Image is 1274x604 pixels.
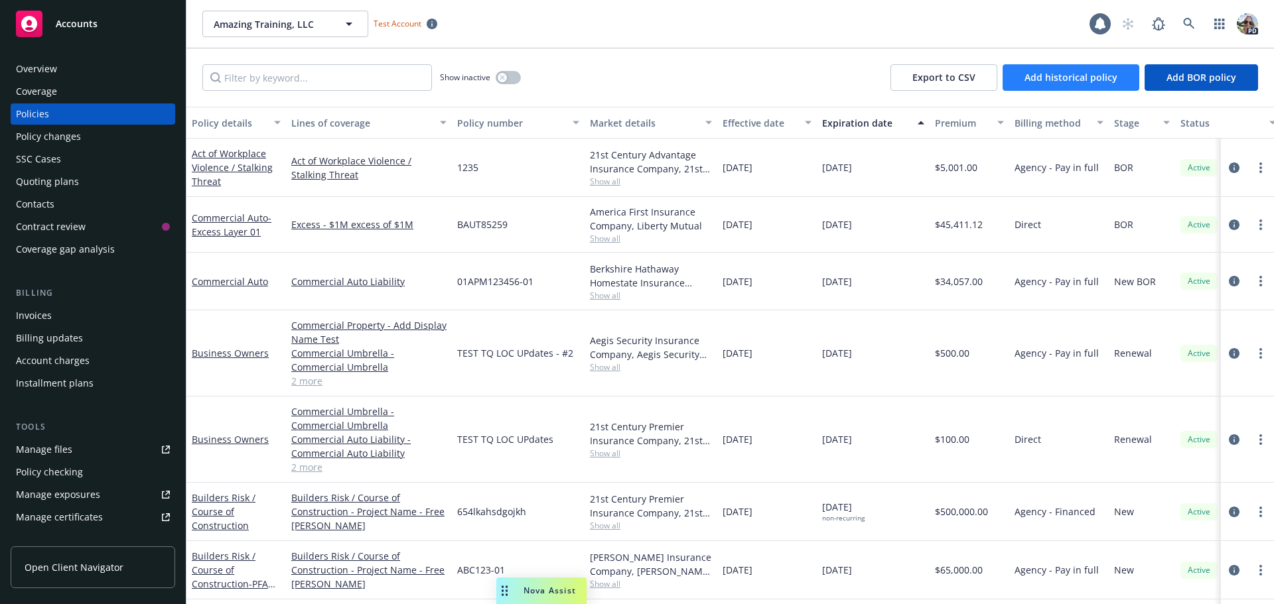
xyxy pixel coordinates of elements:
[590,361,712,373] span: Show all
[935,116,989,130] div: Premium
[1186,275,1212,287] span: Active
[1253,345,1269,361] a: more
[1186,347,1212,359] span: Active
[822,274,852,288] span: [DATE]
[11,194,175,215] a: Contacts
[1015,505,1096,518] span: Agency - Financed
[723,346,752,360] span: [DATE]
[590,550,712,578] div: [PERSON_NAME] Insurance Company, [PERSON_NAME] Insurance, CRC Group
[16,81,57,102] div: Coverage
[16,149,61,170] div: SSC Cases
[723,160,752,174] span: [DATE]
[192,211,271,238] a: Commercial Auto
[11,58,175,80] a: Overview
[935,274,983,288] span: $34,057.00
[192,116,266,130] div: Policy details
[192,147,273,188] a: Act of Workplace Violence / Stalking Threat
[1253,217,1269,233] a: more
[16,439,72,460] div: Manage files
[291,274,447,288] a: Commercial Auto Liability
[11,149,175,170] a: SSC Cases
[11,5,175,42] a: Accounts
[11,328,175,349] a: Billing updates
[1015,160,1099,174] span: Agency - Pay in full
[590,148,712,176] div: 21st Century Advantage Insurance Company, 21st Century Insurance Group, Abacus Insurance Brokers
[590,492,712,520] div: 21st Century Premier Insurance Company, 21st Century Insurance Group, RT Specialty Insurance Serv...
[16,194,54,215] div: Contacts
[16,305,52,326] div: Invoices
[590,116,697,130] div: Market details
[186,107,286,139] button: Policy details
[935,432,969,446] span: $100.00
[286,107,452,139] button: Lines of coverage
[717,107,817,139] button: Effective date
[822,432,852,446] span: [DATE]
[723,432,752,446] span: [DATE]
[1145,64,1258,91] button: Add BOR policy
[291,549,447,591] a: Builders Risk / Course of Construction - Project Name - Free [PERSON_NAME]
[1114,217,1133,231] span: BOR
[935,563,983,577] span: $65,000.00
[822,346,852,360] span: [DATE]
[1253,160,1269,176] a: more
[56,19,98,29] span: Accounts
[291,318,447,346] a: Commercial Property - Add Display Name Test
[1114,563,1134,577] span: New
[723,505,752,518] span: [DATE]
[16,126,81,147] div: Policy changes
[1186,162,1212,174] span: Active
[1114,432,1152,446] span: Renewal
[11,484,175,505] a: Manage exposures
[1180,116,1261,130] div: Status
[1015,116,1089,130] div: Billing method
[1015,274,1099,288] span: Agency - Pay in full
[1253,273,1269,289] a: more
[291,432,447,460] a: Commercial Auto Liability - Commercial Auto Liability
[723,274,752,288] span: [DATE]
[1003,64,1139,91] button: Add historical policy
[822,563,852,577] span: [DATE]
[457,346,573,360] span: TEST TQ LOC UPdates - #2
[1226,273,1242,289] a: circleInformation
[192,347,269,359] a: Business Owners
[496,577,513,604] div: Drag to move
[590,262,712,290] div: Berkshire Hathaway Homestate Insurance Company, Berkshire Hathaway Homestate Companies (BHHC)
[457,563,505,577] span: ABC123-01
[457,432,553,446] span: TEST TQ LOC UPdates
[822,116,910,130] div: Expiration date
[1109,107,1175,139] button: Stage
[1114,116,1155,130] div: Stage
[291,154,447,182] a: Act of Workplace Violence / Stalking Threat
[1253,562,1269,578] a: more
[16,507,103,528] div: Manage certificates
[590,176,712,187] span: Show all
[1186,219,1212,231] span: Active
[1015,432,1041,446] span: Direct
[457,217,508,231] span: BAUT85259
[1237,13,1258,34] img: photo
[457,274,533,288] span: 01APM123456-01
[1114,274,1156,288] span: New BOR
[723,116,797,130] div: Effective date
[11,305,175,326] a: Invoices
[822,217,852,231] span: [DATE]
[11,216,175,237] a: Contract review
[496,577,587,604] button: Nova Assist
[16,103,49,125] div: Policies
[11,126,175,147] a: Policy changes
[590,448,712,459] span: Show all
[457,505,526,518] span: 654lkahsdgojkh
[1114,346,1152,360] span: Renewal
[1226,345,1242,361] a: circleInformation
[1226,160,1242,176] a: circleInformation
[1114,505,1134,518] span: New
[11,239,175,260] a: Coverage gap analysis
[1015,346,1099,360] span: Agency - Pay in full
[291,217,447,231] a: Excess - $1M excess of $1M
[1226,562,1242,578] a: circleInformation
[1009,107,1109,139] button: Billing method
[16,171,79,192] div: Quoting plans
[16,216,86,237] div: Contract review
[16,529,83,550] div: Manage claims
[291,346,447,374] a: Commercial Umbrella - Commercial Umbrella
